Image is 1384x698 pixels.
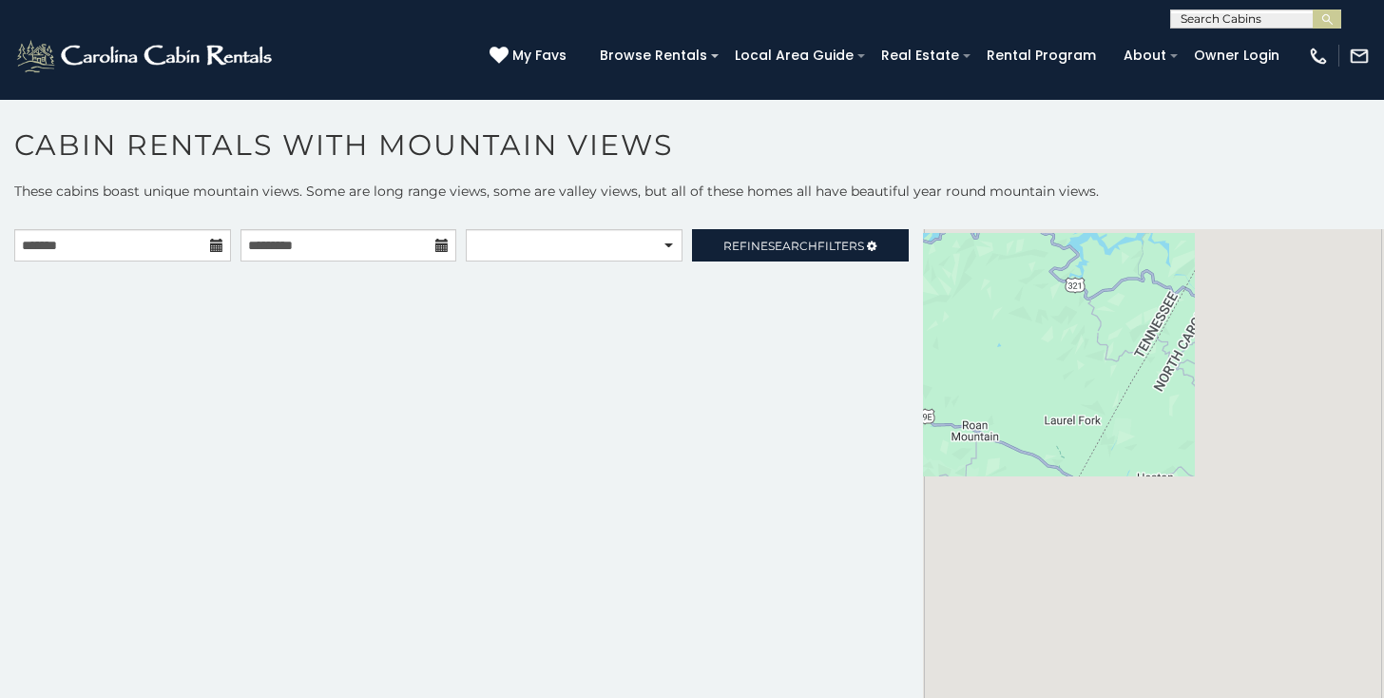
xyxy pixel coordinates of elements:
a: RefineSearchFilters [692,229,909,262]
span: My Favs [512,46,567,66]
img: phone-regular-white.png [1308,46,1329,67]
a: Local Area Guide [725,41,863,70]
a: Browse Rentals [590,41,717,70]
img: mail-regular-white.png [1349,46,1370,67]
img: White-1-2.png [14,37,278,75]
a: About [1114,41,1176,70]
a: Real Estate [872,41,969,70]
span: Search [768,239,817,253]
a: Rental Program [977,41,1105,70]
a: My Favs [490,46,571,67]
span: Refine Filters [723,239,864,253]
a: Owner Login [1184,41,1289,70]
